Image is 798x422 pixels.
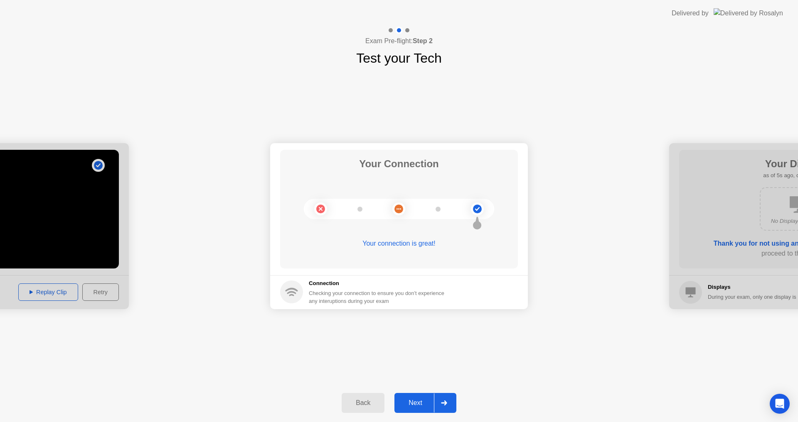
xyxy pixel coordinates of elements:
div: Your connection is great! [280,239,518,249]
div: Open Intercom Messenger [770,394,790,414]
div: Back [344,399,382,407]
h1: Your Connection [359,156,439,171]
b: Step 2 [413,37,433,44]
img: Delivered by Rosalyn [714,8,783,18]
div: Checking your connection to ensure you don’t experience any interuptions during your exam [309,289,449,305]
button: Next [394,393,456,413]
div: Next [397,399,434,407]
button: Back [342,393,384,413]
h4: Exam Pre-flight: [365,36,433,46]
h1: Test your Tech [356,48,442,68]
div: Delivered by [672,8,709,18]
h5: Connection [309,279,449,288]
